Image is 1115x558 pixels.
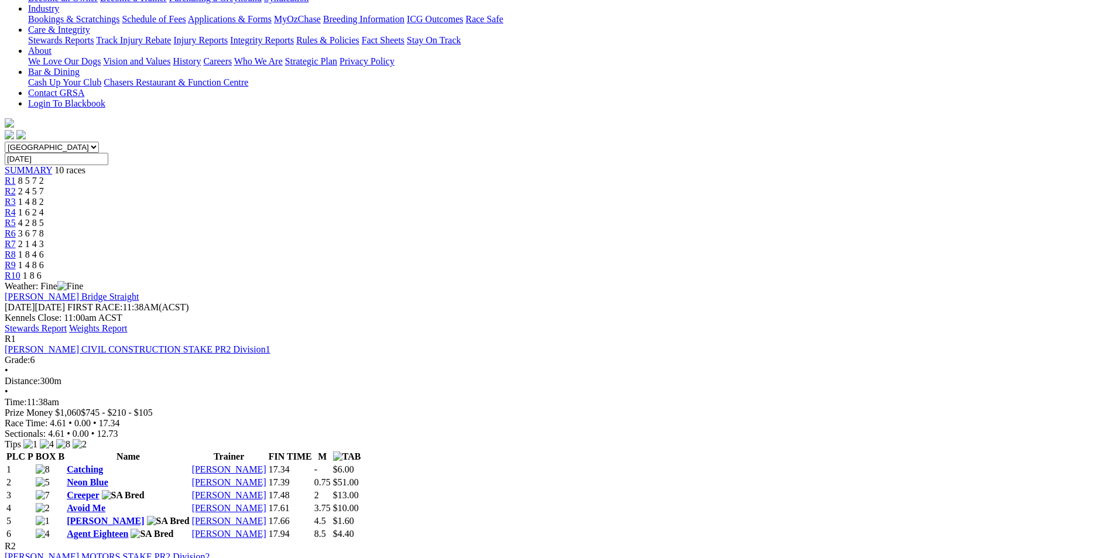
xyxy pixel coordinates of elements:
[28,14,119,24] a: Bookings & Scratchings
[5,397,1110,408] div: 11:38am
[362,35,404,45] a: Fact Sheets
[5,376,40,386] span: Distance:
[333,477,359,487] span: $51.00
[5,176,16,186] a: R1
[5,130,14,139] img: facebook.svg
[5,355,1110,365] div: 6
[5,260,16,270] a: R9
[93,418,97,428] span: •
[28,25,90,35] a: Care & Integrity
[58,451,64,461] span: B
[407,35,461,45] a: Stay On Track
[285,56,337,66] a: Strategic Plan
[36,516,50,526] img: 1
[67,529,128,539] a: Agent Eighteen
[99,418,120,428] span: 17.34
[18,218,44,228] span: 4 2 8 5
[18,197,44,207] span: 1 4 8 2
[28,35,94,45] a: Stewards Reports
[188,14,272,24] a: Applications & Forms
[28,56,101,66] a: We Love Our Dogs
[28,67,80,77] a: Bar & Dining
[191,451,267,463] th: Trainer
[5,365,8,375] span: •
[5,376,1110,386] div: 300m
[68,418,72,428] span: •
[173,35,228,45] a: Injury Reports
[18,260,44,270] span: 1 4 8 6
[230,35,294,45] a: Integrity Reports
[173,56,201,66] a: History
[28,4,59,13] a: Industry
[465,14,503,24] a: Race Safe
[67,429,70,439] span: •
[28,46,52,56] a: About
[5,386,8,396] span: •
[28,451,33,461] span: P
[18,239,44,249] span: 2 1 4 3
[103,56,170,66] a: Vision and Values
[6,489,34,501] td: 3
[203,56,232,66] a: Careers
[5,302,35,312] span: [DATE]
[104,77,248,87] a: Chasers Restaurant & Function Centre
[268,502,313,514] td: 17.61
[5,118,14,128] img: logo-grsa-white.png
[97,429,118,439] span: 12.73
[5,418,47,428] span: Race Time:
[5,249,16,259] span: R8
[28,35,1110,46] div: Care & Integrity
[5,165,52,175] a: SUMMARY
[5,228,16,238] a: R6
[5,186,16,196] span: R2
[67,490,99,500] a: Creeper
[192,490,266,500] a: [PERSON_NAME]
[5,292,139,302] a: [PERSON_NAME] Bridge Straight
[339,56,394,66] a: Privacy Policy
[314,464,317,474] text: -
[18,249,44,259] span: 1 8 4 6
[5,397,27,407] span: Time:
[5,153,108,165] input: Select date
[28,56,1110,67] div: About
[18,176,44,186] span: 8 5 7 2
[192,529,266,539] a: [PERSON_NAME]
[234,56,283,66] a: Who We Are
[67,503,105,513] a: Avoid Me
[192,464,266,474] a: [PERSON_NAME]
[5,334,16,344] span: R1
[268,477,313,488] td: 17.39
[74,418,91,428] span: 0.00
[5,408,1110,418] div: Prize Money $1,060
[333,529,354,539] span: $4.40
[28,88,84,98] a: Contact GRSA
[5,541,16,551] span: R2
[67,464,103,474] a: Catching
[333,464,354,474] span: $6.00
[5,271,20,280] a: R10
[96,35,171,45] a: Track Injury Rebate
[314,490,319,500] text: 2
[67,302,122,312] span: FIRST RACE:
[333,516,354,526] span: $1.60
[28,77,1110,88] div: Bar & Dining
[407,14,463,24] a: ICG Outcomes
[122,14,186,24] a: Schedule of Fees
[40,439,54,450] img: 4
[314,477,331,487] text: 0.75
[5,218,16,228] a: R5
[73,429,89,439] span: 0.00
[36,464,50,475] img: 8
[5,355,30,365] span: Grade:
[147,516,190,526] img: SA Bred
[73,439,87,450] img: 2
[5,439,21,449] span: Tips
[333,490,359,500] span: $13.00
[5,281,83,291] span: Weather: Fine
[192,503,266,513] a: [PERSON_NAME]
[268,528,313,540] td: 17.94
[102,490,145,501] img: SA Bred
